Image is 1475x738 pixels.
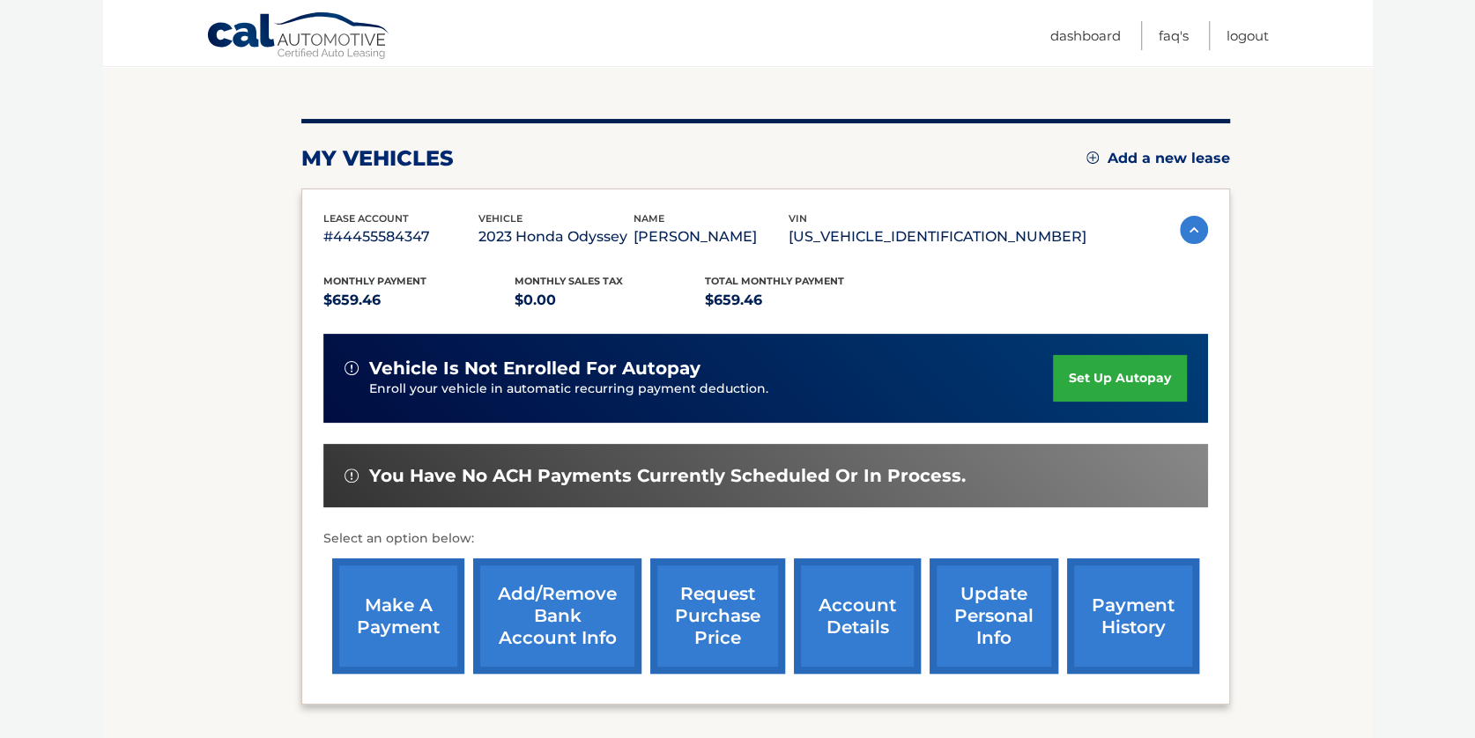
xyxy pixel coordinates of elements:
[1053,355,1187,402] a: set up autopay
[345,361,359,375] img: alert-white.svg
[323,275,426,287] span: Monthly Payment
[301,145,454,172] h2: my vehicles
[369,358,700,380] span: vehicle is not enrolled for autopay
[650,558,785,674] a: request purchase price
[323,528,1208,550] p: Select an option below:
[789,212,807,225] span: vin
[323,225,478,249] p: #44455584347
[705,275,844,287] span: Total Monthly Payment
[345,469,359,483] img: alert-white.svg
[930,558,1058,674] a: update personal info
[1159,21,1189,50] a: FAQ's
[478,212,523,225] span: vehicle
[369,465,966,487] span: You have no ACH payments currently scheduled or in process.
[206,11,391,63] a: Cal Automotive
[634,212,664,225] span: name
[323,212,409,225] span: lease account
[1086,150,1230,167] a: Add a new lease
[794,558,921,674] a: account details
[515,288,706,313] p: $0.00
[705,288,896,313] p: $659.46
[332,558,464,674] a: make a payment
[515,275,623,287] span: Monthly sales Tax
[1180,216,1208,244] img: accordion-active.svg
[323,288,515,313] p: $659.46
[369,380,1053,399] p: Enroll your vehicle in automatic recurring payment deduction.
[1086,151,1099,164] img: add.svg
[789,225,1086,249] p: [US_VEHICLE_IDENTIFICATION_NUMBER]
[634,225,789,249] p: [PERSON_NAME]
[478,225,634,249] p: 2023 Honda Odyssey
[1227,21,1269,50] a: Logout
[1067,558,1199,674] a: payment history
[1050,21,1121,50] a: Dashboard
[473,558,641,674] a: Add/Remove bank account info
